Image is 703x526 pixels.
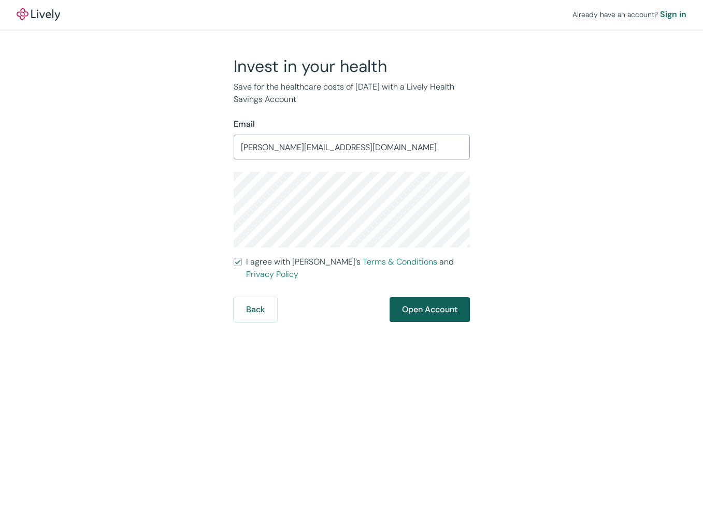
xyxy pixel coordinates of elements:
p: Save for the healthcare costs of [DATE] with a Lively Health Savings Account [234,81,470,106]
label: Email [234,118,255,130]
a: Terms & Conditions [363,256,437,267]
span: I agree with [PERSON_NAME]’s and [246,256,470,281]
a: LivelyLively [17,8,60,21]
a: Sign in [660,8,686,21]
div: Already have an account? [572,8,686,21]
h2: Invest in your health [234,56,470,77]
button: Open Account [390,297,470,322]
button: Back [234,297,277,322]
img: Lively [17,8,60,21]
a: Privacy Policy [246,269,298,280]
